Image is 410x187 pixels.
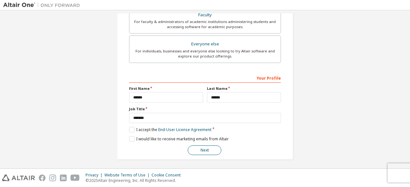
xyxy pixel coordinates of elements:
button: Next [188,145,221,155]
img: facebook.svg [39,175,45,181]
div: Cookie Consent [152,173,184,178]
label: I would like to receive marketing emails from Altair [129,136,229,142]
img: linkedin.svg [60,175,67,181]
img: Altair One [3,2,83,8]
img: youtube.svg [70,175,80,181]
label: First Name [129,86,203,91]
label: Job Title [129,106,281,112]
img: altair_logo.svg [2,175,35,181]
a: End-User License Agreement [158,127,211,132]
div: Your Profile [129,73,281,83]
label: Last Name [207,86,281,91]
div: For individuals, businesses and everyone else looking to try Altair software and explore our prod... [133,49,277,59]
div: Faculty [133,11,277,19]
div: Privacy [86,173,104,178]
img: instagram.svg [49,175,56,181]
p: © 2025 Altair Engineering, Inc. All Rights Reserved. [86,178,184,183]
div: Everyone else [133,40,277,49]
div: For faculty & administrators of academic institutions administering students and accessing softwa... [133,19,277,29]
label: I accept the [129,127,211,132]
div: Website Terms of Use [104,173,152,178]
